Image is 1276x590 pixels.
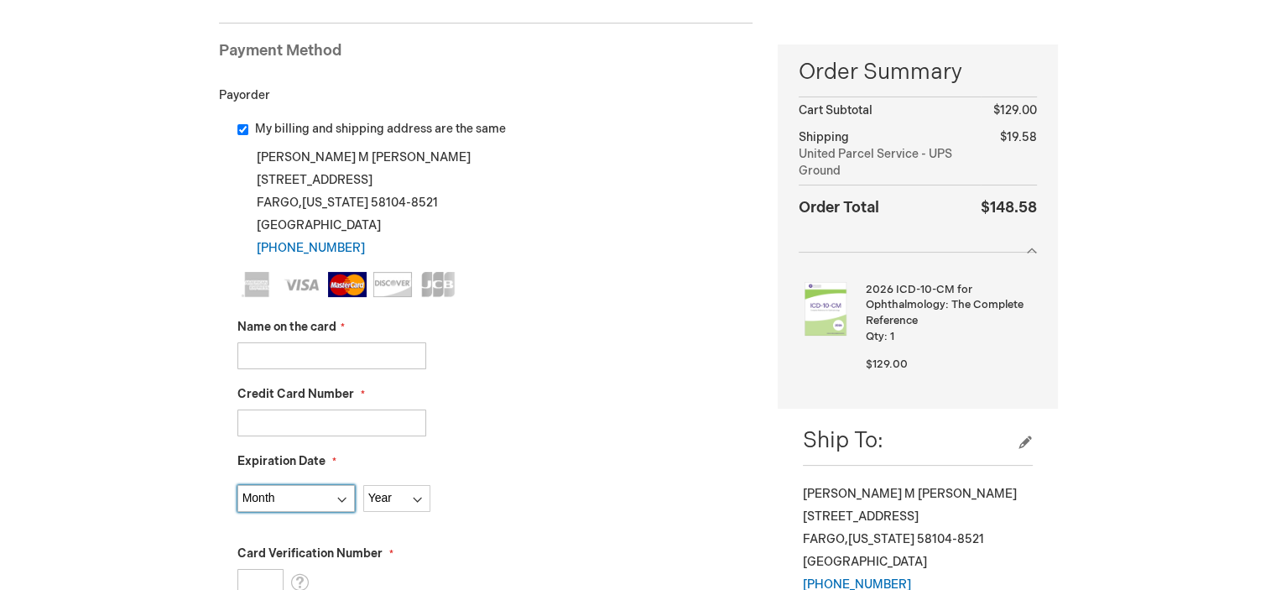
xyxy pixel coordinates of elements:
[799,146,980,180] span: United Parcel Service - UPS Ground
[373,272,412,297] img: Discover
[237,146,753,259] div: [PERSON_NAME] M [PERSON_NAME] [STREET_ADDRESS] FARGO , 58104-8521 [GEOGRAPHIC_DATA]
[257,241,365,255] a: [PHONE_NUMBER]
[866,330,884,343] span: Qty
[237,320,336,334] span: Name on the card
[1000,130,1037,144] span: $19.58
[866,358,908,371] span: $129.00
[255,122,506,136] span: My billing and shipping address are the same
[799,195,879,219] strong: Order Total
[237,387,354,401] span: Credit Card Number
[237,272,276,297] img: American Express
[981,199,1037,217] span: $148.58
[219,88,270,102] span: Payorder
[302,196,368,210] span: [US_STATE]
[799,57,1036,97] span: Order Summary
[237,454,326,468] span: Expiration Date
[328,272,367,297] img: MasterCard
[866,282,1032,329] strong: 2026 ICD-10-CM for Ophthalmology: The Complete Reference
[848,532,914,546] span: [US_STATE]
[993,103,1037,117] span: $129.00
[237,410,426,436] input: Credit Card Number
[419,272,457,297] img: JCB
[237,546,383,561] span: Card Verification Number
[219,40,753,70] div: Payment Method
[283,272,321,297] img: Visa
[799,130,849,144] span: Shipping
[799,282,852,336] img: 2026 ICD-10-CM for Ophthalmology: The Complete Reference
[799,97,980,125] th: Cart Subtotal
[803,428,883,454] span: Ship To:
[890,330,894,343] span: 1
